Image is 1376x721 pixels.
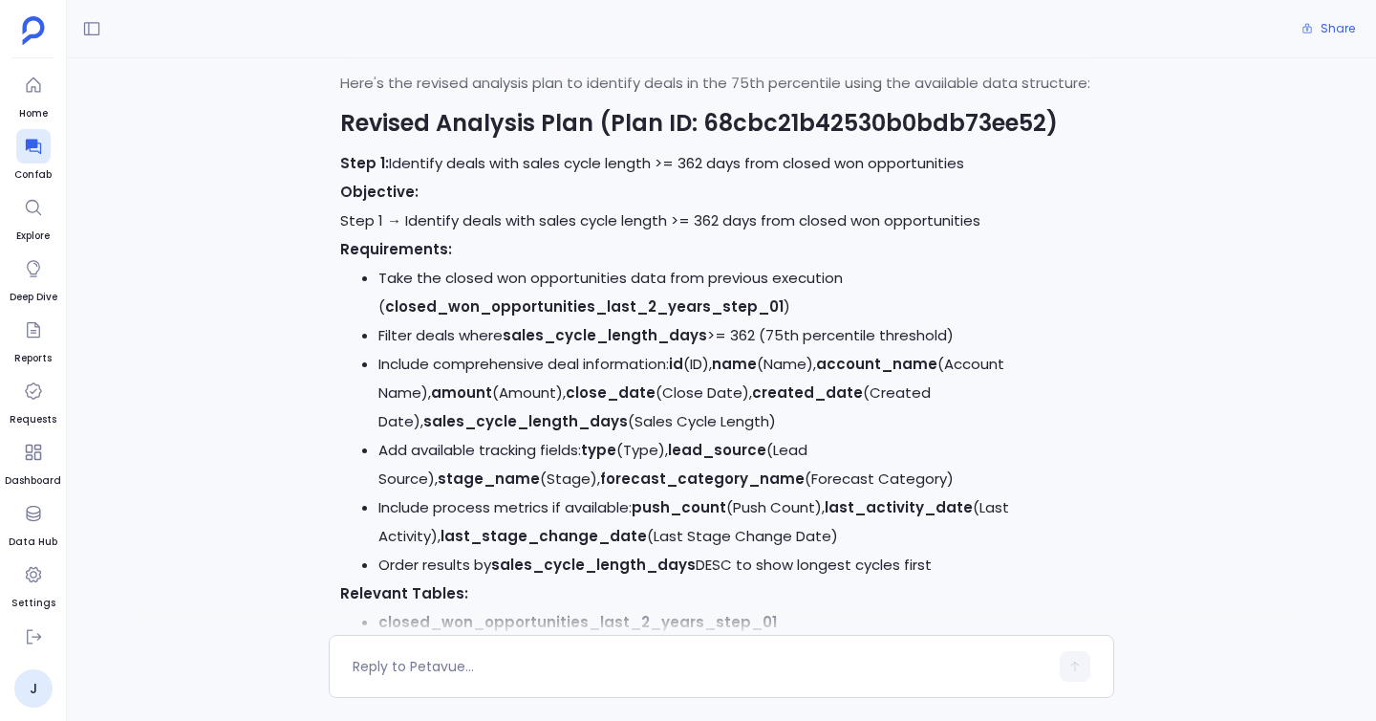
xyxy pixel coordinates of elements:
[340,178,1103,235] p: Step 1 → Identify deals with sales cycle length >= 362 days from closed won opportunities
[16,68,51,121] a: Home
[441,526,647,546] strong: last_stage_change_date
[340,583,468,603] strong: Relevant Tables:
[669,354,683,374] strong: id
[5,435,61,489] a: Dashboard
[712,354,757,374] strong: name
[378,551,1103,579] li: Order results by DESC to show longest cycles first
[10,251,57,305] a: Deep Dive
[431,382,492,403] strong: amount
[752,382,863,403] strong: created_date
[11,557,55,611] a: Settings
[600,469,805,489] strong: forecast_category_name
[340,182,419,202] strong: Objective:
[14,669,53,708] a: J
[378,436,1103,493] li: Add available tracking fields: (Type), (Lead Source), (Stage), (Forecast Category)
[385,296,784,317] strong: closed_won_opportunities_last_2_years_step_01
[503,325,707,345] strong: sales_cycle_length_days
[9,496,57,550] a: Data Hub
[566,382,656,403] strong: close_date
[632,497,726,517] strong: push_count
[11,596,55,611] span: Settings
[16,229,51,244] span: Explore
[14,167,52,183] span: Confab
[378,321,1103,350] li: Filter deals where >= 362 (75th percentile threshold)
[9,535,57,550] span: Data Hub
[438,469,540,489] strong: stage_name
[14,129,52,183] a: Confab
[16,190,51,244] a: Explore
[22,16,45,45] img: petavue logo
[10,374,56,427] a: Requests
[825,497,973,517] strong: last_activity_date
[14,351,52,366] span: Reports
[1290,15,1366,42] button: Share
[378,350,1103,436] li: Include comprehensive deal information: (ID), (Name), (Account Name), (Amount), (Close Date), (Cr...
[16,106,51,121] span: Home
[10,290,57,305] span: Deep Dive
[340,109,1103,138] h2: Revised Analysis Plan (Plan ID: 68cbc21b42530b0bdb73ee52)
[423,411,628,431] strong: sales_cycle_length_days
[5,473,61,489] span: Dashboard
[340,239,452,259] strong: Requirements:
[491,555,696,575] strong: sales_cycle_length_days
[14,313,52,366] a: Reports
[378,264,1103,321] li: Take the closed won opportunities data from previous execution ( )
[1321,21,1355,36] span: Share
[378,493,1103,551] li: Include process metrics if available: (Push Count), (Last Activity), (Last Stage Change Date)
[668,440,766,460] strong: lead_source
[340,149,1103,178] p: Identify deals with sales cycle length >= 362 days from closed won opportunities
[10,412,56,427] span: Requests
[581,440,616,460] strong: type
[816,354,937,374] strong: account_name
[340,153,389,173] strong: Step 1:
